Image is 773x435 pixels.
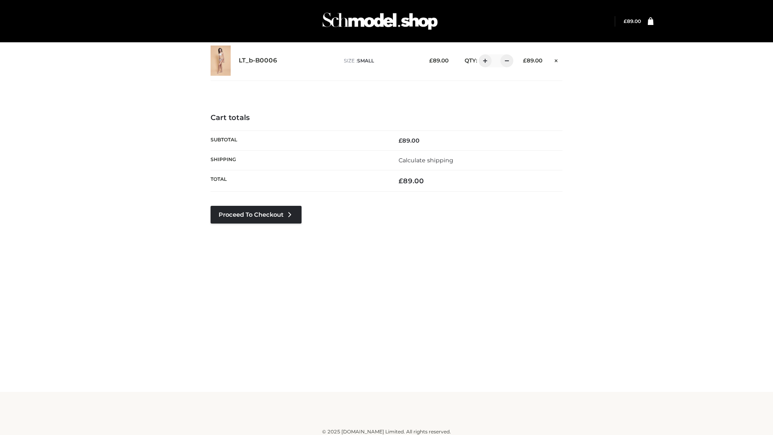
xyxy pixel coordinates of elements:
th: Shipping [211,150,386,170]
span: £ [429,57,433,64]
img: Schmodel Admin 964 [320,5,440,37]
a: Remove this item [550,54,562,65]
p: size : [344,57,417,64]
th: Total [211,170,386,192]
bdi: 89.00 [399,177,424,185]
a: Proceed to Checkout [211,206,302,224]
bdi: 89.00 [523,57,542,64]
span: £ [624,18,627,24]
bdi: 89.00 [624,18,641,24]
span: £ [399,177,403,185]
a: Calculate shipping [399,157,453,164]
th: Subtotal [211,130,386,150]
a: £89.00 [624,18,641,24]
bdi: 89.00 [429,57,449,64]
a: LT_b-B0006 [239,57,277,64]
bdi: 89.00 [399,137,420,144]
div: QTY: [457,54,511,67]
h4: Cart totals [211,114,562,122]
span: £ [399,137,402,144]
span: £ [523,57,527,64]
span: SMALL [357,58,374,64]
